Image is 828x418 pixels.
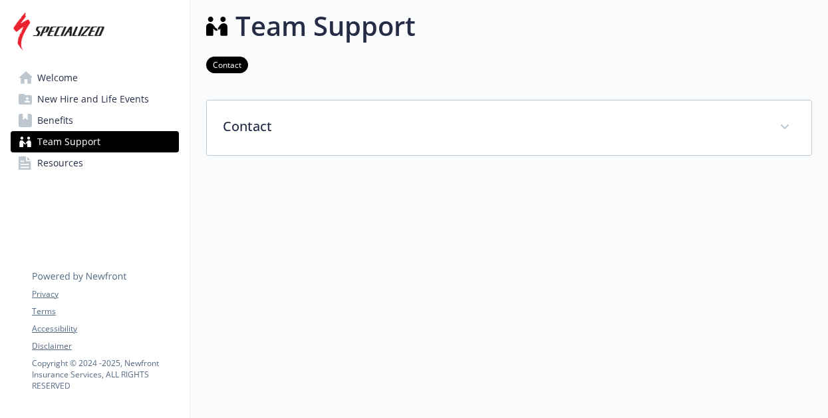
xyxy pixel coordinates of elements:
[11,131,179,152] a: Team Support
[11,89,179,110] a: New Hire and Life Events
[37,67,78,89] span: Welcome
[37,89,149,110] span: New Hire and Life Events
[37,131,100,152] span: Team Support
[32,288,178,300] a: Privacy
[223,116,763,136] p: Contact
[32,323,178,335] a: Accessibility
[11,110,179,131] a: Benefits
[11,67,179,89] a: Welcome
[206,58,248,71] a: Contact
[207,101,811,155] div: Contact
[235,6,416,46] h1: Team Support
[11,152,179,174] a: Resources
[32,340,178,352] a: Disclaimer
[37,152,83,174] span: Resources
[32,357,178,391] p: Copyright © 2024 - 2025 , Newfront Insurance Services, ALL RIGHTS RESERVED
[37,110,73,131] span: Benefits
[32,306,178,317] a: Terms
